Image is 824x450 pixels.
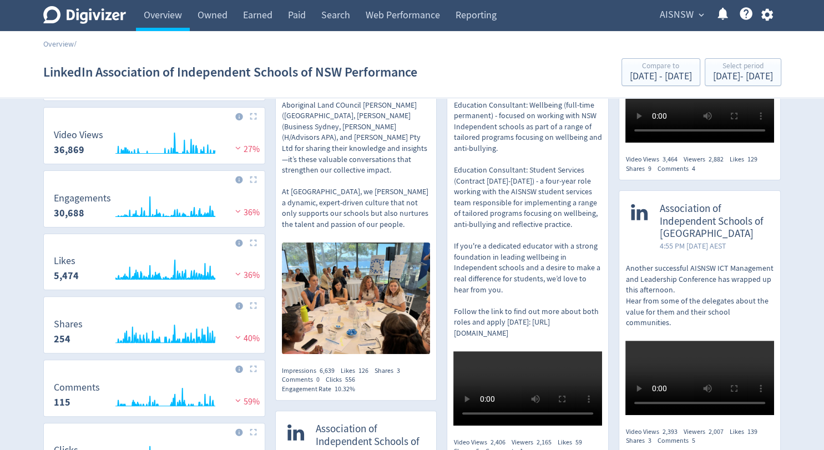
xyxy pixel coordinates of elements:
[43,39,74,49] a: Overview
[54,143,84,156] strong: 36,869
[232,396,260,407] span: 59%
[54,396,70,409] strong: 115
[625,164,657,174] div: Shares
[625,427,683,437] div: Video Views
[48,319,260,348] svg: Shares 254
[232,207,244,215] img: negative-performance.svg
[48,382,260,412] svg: Comments 115
[656,6,707,24] button: AISNSW
[708,427,723,436] span: 2,007
[358,366,368,375] span: 126
[708,155,723,164] span: 2,882
[729,427,763,437] div: Likes
[729,155,763,164] div: Likes
[657,436,701,446] div: Comments
[232,207,260,218] span: 36%
[648,436,651,445] span: 3
[713,72,773,82] div: [DATE] - [DATE]
[662,427,677,436] span: 2,393
[54,206,84,220] strong: 30,688
[250,113,257,120] img: Placeholder
[683,155,729,164] div: Viewers
[659,240,769,251] span: 4:55 PM [DATE] AEST
[326,375,361,385] div: Clicks
[660,6,694,24] span: AISNSW
[511,438,557,447] div: Viewers
[282,375,326,385] div: Comments
[250,365,257,372] img: Placeholder
[282,385,361,394] div: Engagement Rate
[54,381,100,394] dt: Comments
[691,164,695,173] span: 4
[282,366,341,376] div: Impressions
[345,375,355,384] span: 556
[316,375,320,384] span: 0
[705,58,781,86] button: Select period[DATE]- [DATE]
[232,333,244,341] img: negative-performance.svg
[320,366,335,375] span: 6,639
[250,239,257,246] img: Placeholder
[54,269,79,282] strong: 5,474
[48,193,260,223] svg: Engagements 30,688
[696,10,706,20] span: expand_more
[54,192,111,205] dt: Engagements
[557,438,588,447] div: Likes
[54,332,70,346] strong: 254
[48,130,260,159] svg: Video Views 36,869
[48,256,260,285] svg: Likes 5,474
[490,438,505,447] span: 2,406
[713,62,773,72] div: Select period
[250,176,257,183] img: Placeholder
[375,366,406,376] div: Shares
[453,438,511,447] div: Video Views
[662,155,677,164] span: 3,464
[625,263,774,328] p: Another successful AISNSW ICT Management and Leadership Conference has wrapped up this afternoon....
[232,396,244,405] img: negative-performance.svg
[619,191,780,418] a: Association of Independent Schools of [GEOGRAPHIC_DATA]4:55 PM [DATE] AESTAnother successful AISN...
[747,155,757,164] span: 129
[657,164,701,174] div: Comments
[54,129,103,141] dt: Video Views
[232,270,260,281] span: 36%
[250,302,257,309] img: Placeholder
[659,203,769,240] span: Association of Independent Schools of [GEOGRAPHIC_DATA]
[232,333,260,344] span: 40%
[335,385,355,393] span: 10.32%
[630,62,692,72] div: Compare to
[625,155,683,164] div: Video Views
[54,255,79,267] dt: Likes
[232,270,244,278] img: negative-performance.svg
[648,164,651,173] span: 9
[43,54,417,90] h1: LinkedIn Association of Independent Schools of NSW Performance
[621,58,700,86] button: Compare to[DATE] - [DATE]
[683,427,729,437] div: Viewers
[691,436,695,445] span: 5
[536,438,551,447] span: 2,165
[747,427,757,436] span: 139
[54,318,83,331] dt: Shares
[341,366,375,376] div: Likes
[575,438,582,447] span: 59
[282,242,431,354] img: https://media.cf.digivizer.com/images/linkedin-135727035-urn:li:share:7292773782841147393-29cb750...
[397,366,400,375] span: 3
[625,436,657,446] div: Shares
[250,428,257,436] img: Placeholder
[630,72,692,82] div: [DATE] - [DATE]
[232,144,244,152] img: negative-performance.svg
[232,144,260,155] span: 27%
[74,39,77,49] span: /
